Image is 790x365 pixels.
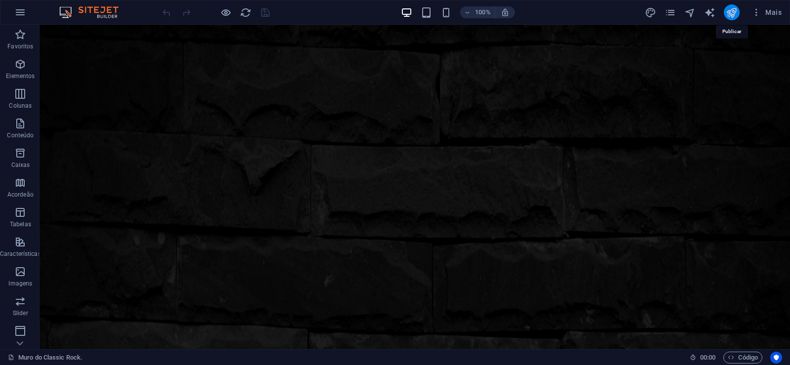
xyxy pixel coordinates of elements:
button: publish [724,4,740,20]
span: Mais [751,7,782,17]
p: Tabelas [10,220,31,228]
button: reload [239,6,251,18]
p: Elementos [6,72,35,80]
p: Caixas [11,161,30,169]
span: : [707,354,709,361]
button: Clique aqui para sair do modo de visualização e continuar editando [220,6,232,18]
h6: Tempo de sessão [690,352,716,364]
p: Favoritos [7,42,33,50]
button: navigator [684,6,696,18]
button: 100% [460,6,495,18]
span: Código [728,352,758,364]
p: Conteúdo [7,131,34,139]
a: Clique para cancelar a seleção. Clique duas vezes para abrir as Páginas [8,352,82,364]
i: Navegador [684,7,696,18]
button: Código [723,352,762,364]
p: Slider [13,309,28,317]
button: Mais [748,4,786,20]
button: Usercentrics [770,352,782,364]
p: Imagens [8,280,32,287]
button: design [645,6,657,18]
i: AI Writer [704,7,715,18]
button: text_generator [704,6,716,18]
h6: 100% [475,6,491,18]
i: Recarregar página [240,7,251,18]
button: pages [665,6,676,18]
span: 00 00 [700,352,715,364]
i: Design (Ctrl+Alt+Y) [645,7,656,18]
p: Acordeão [7,191,34,199]
i: Páginas (Ctrl+Alt+S) [665,7,676,18]
img: Editor Logo [57,6,131,18]
i: Ao redimensionar, ajusta automaticamente o nível de zoom para caber no dispositivo escolhido. [501,8,510,17]
p: Colunas [9,102,32,110]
